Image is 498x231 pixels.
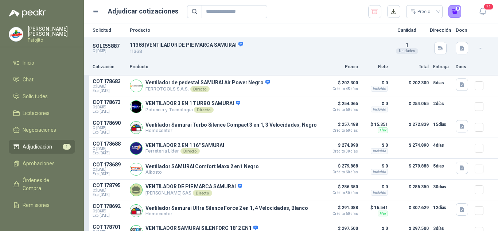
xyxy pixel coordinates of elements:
[145,169,259,175] p: Alkosto
[476,5,489,18] button: 21
[9,27,23,41] img: Company Logo
[23,159,55,168] span: Aprobaciones
[322,203,358,216] p: $ 291.088
[322,212,358,216] span: Crédito 60 días
[371,86,388,92] div: Incluido
[145,80,270,86] p: Ventilador de pedestal SAMURAI Air Power Negro
[93,213,125,218] span: Exp: [DATE]
[389,28,425,32] p: Cantidad
[433,63,451,70] p: Entrega
[130,205,142,217] img: Company Logo
[180,148,200,154] div: Directo
[130,63,317,70] p: Producto
[93,130,125,135] span: Exp: [DATE]
[483,3,494,10] span: 21
[392,63,429,70] p: Total
[93,203,125,209] p: COT178692
[322,182,358,195] p: $ 286.350
[93,209,125,213] span: C: [DATE]
[429,28,451,32] p: Dirección
[433,203,451,212] p: 12 días
[9,198,75,212] a: Remisiones
[322,99,358,112] p: $ 254.065
[396,48,418,54] div: Unidades
[130,122,142,134] img: Company Logo
[23,176,68,192] span: Órdenes de Compra
[371,107,388,112] div: Incluido
[93,49,125,53] p: C: [DATE]
[93,182,125,188] p: COT178795
[23,201,50,209] span: Remisiones
[23,126,56,134] span: Negociaciones
[93,147,125,151] span: C: [DATE]
[433,162,451,170] p: 5 días
[9,173,75,195] a: Órdenes de Compra
[448,5,462,18] button: 0
[145,205,308,211] p: Ventilador Samurai Ultra Silence Force 2 en 1, 4 Velocidades, Blanco
[392,203,429,218] p: $ 307.629
[93,84,125,89] span: C: [DATE]
[392,99,429,114] p: $ 254.065
[322,120,358,132] p: $ 257.488
[322,150,358,153] span: Crédito 30 días
[130,163,142,175] img: Company Logo
[93,193,125,197] span: Exp: [DATE]
[93,63,125,70] p: Cotización
[456,28,470,32] p: Docs
[145,107,240,113] p: Potencia y Tecnología
[433,99,451,108] p: 2 días
[9,157,75,170] a: Aprobaciones
[392,120,429,135] p: $ 272.839
[392,162,429,176] p: $ 279.888
[362,182,388,191] p: $ 0
[93,188,125,193] span: C: [DATE]
[9,9,46,18] img: Logo peakr
[392,182,429,197] p: $ 286.350
[145,211,308,216] p: Homecenter
[145,122,317,128] p: Ventilador Samurai Turbo Silence Compact 3 en 1, 3 Velocidades, Negro
[322,162,358,174] p: $ 279.888
[371,190,388,196] div: Incluido
[93,89,125,93] span: Exp: [DATE]
[130,101,142,113] img: Company Logo
[9,123,75,137] a: Negociaciones
[130,42,384,48] p: 11368 | VENTILADOR DE PIE MARCA SAMURAI
[93,172,125,176] span: Exp: [DATE]
[322,141,358,153] p: $ 274.890
[145,184,242,190] p: VENTILADOR DE PIE MARCA SAMURAI
[433,182,451,191] p: 30 días
[93,105,125,109] span: C: [DATE]
[433,120,451,129] p: 15 días
[145,148,224,154] p: Ferretería Líder
[23,109,50,117] span: Licitaciones
[190,86,210,92] div: Directo
[392,78,429,93] p: $ 202.300
[93,162,125,168] p: COT178689
[93,109,125,114] span: Exp: [DATE]
[23,59,34,67] span: Inicio
[194,107,213,113] div: Directo
[93,168,125,172] span: C: [DATE]
[93,224,125,230] p: COT178701
[63,144,71,150] span: 1
[193,190,212,196] div: Directo
[9,73,75,86] a: Chat
[108,6,178,16] h1: Adjudicar cotizaciones
[322,108,358,112] span: Crédito 60 días
[93,78,125,84] p: COT178683
[9,89,75,103] a: Solicitudes
[28,26,75,36] p: [PERSON_NAME] [PERSON_NAME]
[93,126,125,130] span: C: [DATE]
[93,141,125,147] p: COT178688
[23,92,48,100] span: Solicitudes
[322,78,358,91] p: $ 202.300
[362,203,388,212] p: $ 16.541
[93,99,125,105] p: COT178673
[362,63,388,70] p: Flete
[362,99,388,108] p: $ 0
[405,42,408,48] span: 1
[362,162,388,170] p: $ 0
[130,80,142,92] img: Company Logo
[145,128,317,133] p: Homecenter
[322,170,358,174] span: Crédito 60 días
